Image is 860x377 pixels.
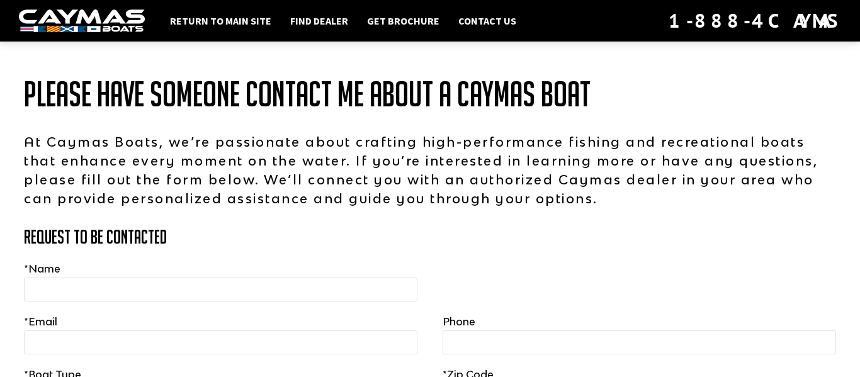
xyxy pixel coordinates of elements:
a: Contact Us [452,13,523,29]
p: At Caymas Boats, we’re passionate about crafting high-performance fishing and recreational boats ... [24,132,836,208]
h1: Please have someone contact me about a Caymas Boat [24,76,836,113]
h3: Request to Be Contacted [24,227,836,247]
a: Return to main site [164,13,278,29]
label: Name [24,261,60,276]
img: white-logo-c9c8dbefe5ff5ceceb0f0178aa75bf4bb51f6bca0971e226c86eb53dfe498488.png [19,9,145,33]
div: 1-888-4CAYMAS [669,7,841,35]
a: Get Brochure [361,13,446,29]
label: Email [24,314,57,329]
label: Phone [443,314,475,329]
a: Find Dealer [284,13,354,29]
